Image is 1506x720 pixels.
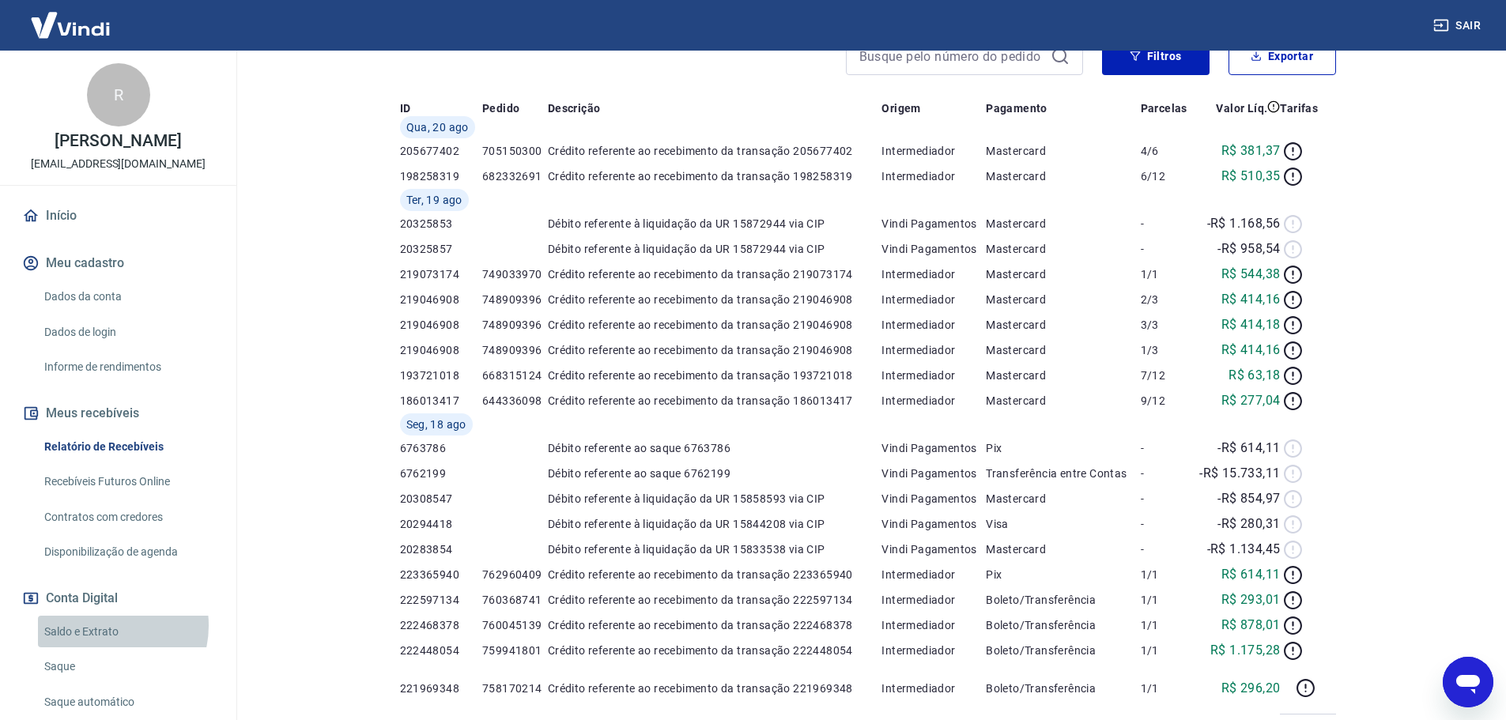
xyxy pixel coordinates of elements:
p: Boleto/Transferência [986,643,1140,658]
a: Informe de rendimentos [38,351,217,383]
p: Parcelas [1141,100,1187,116]
p: Crédito referente ao recebimento da transação 219046908 [548,292,882,307]
p: Origem [881,100,920,116]
p: 760045139 [482,617,548,633]
p: R$ 414,16 [1221,290,1281,309]
p: R$ 63,18 [1229,366,1280,385]
p: ID [400,100,411,116]
p: R$ 414,16 [1221,341,1281,360]
p: 682332691 [482,168,548,184]
p: Crédito referente ao recebimento da transação 222468378 [548,617,882,633]
p: Transferência entre Contas [986,466,1140,481]
span: Qua, 20 ago [406,119,469,135]
p: 668315124 [482,368,548,383]
p: 219046908 [400,292,482,307]
p: 7/12 [1141,368,1192,383]
a: Contratos com credores [38,501,217,533]
p: -R$ 614,11 [1217,439,1280,458]
p: Intermediador [881,266,986,282]
p: Vindi Pagamentos [881,216,986,232]
p: Valor Líq. [1216,100,1267,116]
p: Crédito referente ao recebimento da transação 219046908 [548,342,882,358]
p: Crédito referente ao recebimento da transação 193721018 [548,368,882,383]
p: 748909396 [482,342,548,358]
p: 705150300 [482,143,548,159]
p: 644336098 [482,393,548,409]
div: R [87,63,150,126]
p: [EMAIL_ADDRESS][DOMAIN_NAME] [31,156,206,172]
p: Mastercard [986,241,1140,257]
p: 6762199 [400,466,482,481]
p: Vindi Pagamentos [881,241,986,257]
p: Débito referente ao saque 6762199 [548,466,882,481]
p: 758170214 [482,680,548,696]
p: - [1141,466,1192,481]
p: Boleto/Transferência [986,617,1140,633]
button: Conta Digital [19,581,217,616]
p: Crédito referente ao recebimento da transação 219046908 [548,317,882,333]
p: 762960409 [482,567,548,582]
p: 193721018 [400,368,482,383]
p: 222448054 [400,643,482,658]
a: Recebíveis Futuros Online [38,466,217,498]
p: Débito referente à liquidação da UR 15833538 via CIP [548,541,882,557]
p: Crédito referente ao recebimento da transação 221969348 [548,680,882,696]
p: -R$ 958,54 [1217,239,1280,258]
p: 223365940 [400,567,482,582]
p: - [1141,440,1192,456]
p: Crédito referente ao recebimento da transação 205677402 [548,143,882,159]
p: 2/3 [1141,292,1192,307]
p: R$ 510,35 [1221,167,1281,186]
p: 3/3 [1141,317,1192,333]
p: Pedido [482,100,519,116]
p: - [1141,216,1192,232]
p: -R$ 1.168,56 [1207,214,1281,233]
span: Ter, 19 ago [406,192,462,208]
p: Débito referente ao saque 6763786 [548,440,882,456]
p: Intermediador [881,643,986,658]
p: R$ 293,01 [1221,590,1281,609]
p: Mastercard [986,143,1140,159]
p: Pix [986,567,1140,582]
a: Saque [38,650,217,683]
iframe: Botão para abrir a janela de mensagens [1443,657,1493,707]
p: Crédito referente ao recebimento da transação 198258319 [548,168,882,184]
p: Boleto/Transferência [986,680,1140,696]
a: Dados da conta [38,281,217,313]
p: Intermediador [881,143,986,159]
p: 760368741 [482,592,548,608]
p: [PERSON_NAME] [55,133,181,149]
p: 1/1 [1141,680,1192,696]
p: Mastercard [986,216,1140,232]
p: R$ 414,18 [1221,315,1281,334]
p: Débito referente à liquidação da UR 15844208 via CIP [548,516,882,532]
p: R$ 614,11 [1221,565,1281,584]
p: Mastercard [986,368,1140,383]
p: Intermediador [881,680,986,696]
p: Vindi Pagamentos [881,440,986,456]
input: Busque pelo número do pedido [859,44,1044,68]
p: 186013417 [400,393,482,409]
p: Intermediador [881,292,986,307]
a: Disponibilização de agenda [38,536,217,568]
p: Intermediador [881,567,986,582]
button: Exportar [1229,37,1336,75]
button: Sair [1430,11,1487,40]
p: 219073174 [400,266,482,282]
button: Meu cadastro [19,246,217,281]
a: Dados de login [38,316,217,349]
a: Saque automático [38,686,217,718]
p: R$ 381,37 [1221,141,1281,160]
p: 219046908 [400,342,482,358]
p: Mastercard [986,266,1140,282]
p: Boleto/Transferência [986,592,1140,608]
p: - [1141,541,1192,557]
p: 20325857 [400,241,482,257]
p: R$ 1.175,28 [1210,641,1280,660]
p: - [1141,241,1192,257]
p: 222468378 [400,617,482,633]
p: 219046908 [400,317,482,333]
p: 20325853 [400,216,482,232]
button: Meus recebíveis [19,396,217,431]
p: Intermediador [881,342,986,358]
